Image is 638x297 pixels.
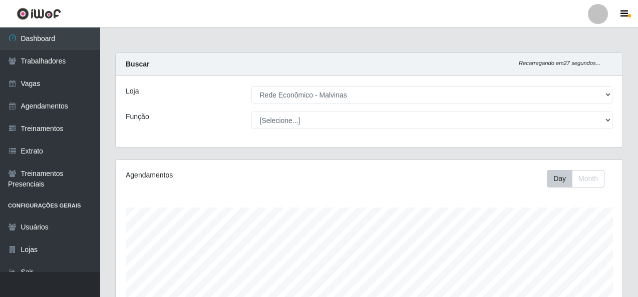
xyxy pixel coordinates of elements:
div: First group [547,170,604,187]
label: Função [126,111,149,122]
img: CoreUI Logo [17,7,61,20]
div: Toolbar with button groups [547,170,612,187]
i: Recarregando em 27 segundos... [519,60,600,66]
button: Month [572,170,604,187]
button: Day [547,170,572,187]
div: Agendamentos [126,170,320,180]
label: Loja [126,86,139,96]
strong: Buscar [126,60,149,68]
